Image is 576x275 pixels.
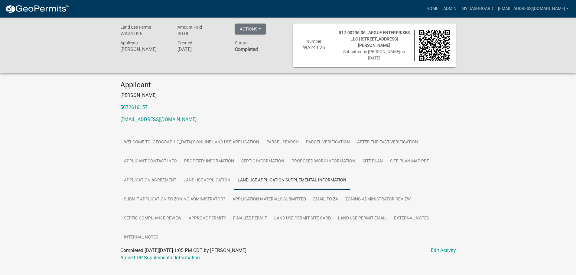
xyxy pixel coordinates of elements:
[120,31,169,37] h6: WA24-026
[120,228,162,247] a: Internal Notes
[177,46,226,52] h6: [DATE]
[120,209,185,228] a: Septic Compliance Review
[353,133,421,152] a: After the Fact Verification
[120,25,151,30] span: Land Use Permit
[271,209,334,228] a: Land Use Permit Site Card
[235,24,266,34] button: Actions
[238,152,288,171] a: Septic Information
[386,152,433,171] a: Site Plan Map PDF
[441,3,459,14] a: Admin
[120,190,229,209] a: Submit Application to Zoning Administrator?
[235,46,258,52] strong: Completed
[496,3,571,14] a: [EMAIL_ADDRESS][DOMAIN_NAME]
[431,247,456,254] a: Edit Activity
[181,152,238,171] a: Property Information
[288,152,359,171] a: Proposed Work Information
[235,40,247,45] span: Status
[120,46,169,52] h6: [PERSON_NAME]
[185,209,229,228] a: Approve Permit?
[263,133,302,152] a: Parcel search
[299,45,330,50] h6: WA24-026
[120,92,456,99] p: [PERSON_NAME]
[120,104,148,110] a: 5072616157
[339,30,410,48] span: R17.00296.06 | ARGUE ENTERPRISES LLC | [STREET_ADDRESS][PERSON_NAME]
[359,152,386,171] a: Site Plan
[234,171,350,190] a: Land Use Application Supplemental Information
[120,255,200,261] a: Argue LUP Supplemental Information
[363,49,400,54] span: by [PERSON_NAME]
[180,171,234,190] a: Land Use Application
[177,25,202,30] span: Amount Paid
[459,3,496,14] a: My Dashboard
[334,209,390,228] a: Land Use Permit Email
[120,248,246,253] span: Completed [DATE][DATE] 1:05 PM CDT by [PERSON_NAME]
[342,190,414,209] a: Zoning Administrator Review
[310,190,342,209] a: Email to ZA
[390,209,433,228] a: External Notes
[424,3,441,14] a: Home
[343,49,405,60] span: Submitted on [DATE]
[120,40,138,45] span: Applicant
[120,133,263,152] a: Welcome to [GEOGRAPHIC_DATA]'s Online Land Use Application
[177,31,226,37] h6: $0.00
[302,133,353,152] a: Parcel Verification
[120,152,181,171] a: Applicant Contact Info
[120,81,456,89] h4: Applicant
[120,117,197,122] a: [EMAIL_ADDRESS][DOMAIN_NAME]
[229,190,310,209] a: Application Materials Submitted
[419,30,450,61] img: QR code
[177,40,192,45] span: Created
[120,171,180,190] a: Application Agreement
[229,209,271,228] a: Finalize Permit
[306,39,321,44] span: Number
